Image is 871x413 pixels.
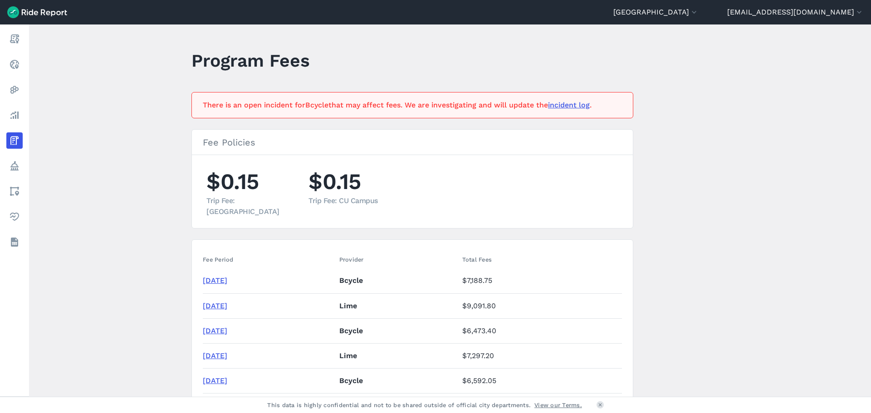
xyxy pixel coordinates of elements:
[459,251,622,268] th: Total Fees
[203,326,227,335] a: [DATE]
[459,268,622,293] td: $7,188.75
[548,101,590,109] a: incident log
[6,31,23,47] a: Report
[192,130,633,155] h3: Fee Policies
[6,158,23,174] a: Policy
[459,318,622,343] td: $6,473.40
[6,107,23,123] a: Analyze
[6,183,23,199] a: Areas
[459,293,622,318] td: $9,091.80
[727,7,864,18] button: [EMAIL_ADDRESS][DOMAIN_NAME]
[336,268,459,293] td: Bcycle
[203,351,227,360] a: [DATE]
[203,301,227,310] a: [DATE]
[459,368,622,393] td: $6,592.05
[336,318,459,343] td: Bcycle
[7,6,67,18] img: Ride Report
[336,293,459,318] td: Lime
[534,401,582,409] a: View our Terms.
[459,343,622,368] td: $7,297.20
[203,376,227,385] a: [DATE]
[308,166,381,217] li: $0.15
[6,82,23,98] a: Heatmaps
[336,251,459,268] th: Provider
[6,209,23,225] a: Health
[206,166,279,217] li: $0.15
[203,251,336,268] th: Fee Period
[6,234,23,250] a: Datasets
[336,368,459,393] td: Bcycle
[206,195,279,217] div: Trip Fee: [GEOGRAPHIC_DATA]
[191,48,310,73] h1: Program Fees
[336,343,459,368] td: Lime
[6,56,23,73] a: Realtime
[6,132,23,149] a: Fees
[308,195,381,206] div: Trip Fee: CU Campus
[203,276,227,285] a: [DATE]
[203,100,617,111] div: There is an open incident for Bcycle that may affect fees. We are investigating and will update t...
[613,7,699,18] button: [GEOGRAPHIC_DATA]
